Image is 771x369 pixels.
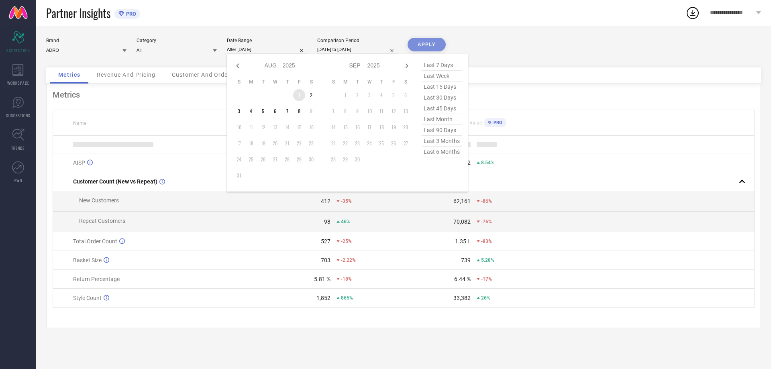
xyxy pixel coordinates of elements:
td: Mon Sep 01 2025 [339,89,351,101]
td: Mon Aug 18 2025 [245,137,257,149]
td: Thu Sep 18 2025 [375,121,388,133]
div: 5.81 % [314,276,330,282]
td: Tue Sep 23 2025 [351,137,363,149]
span: last 7 days [422,60,462,71]
span: Metrics [58,71,80,78]
td: Tue Aug 26 2025 [257,153,269,165]
td: Fri Sep 19 2025 [388,121,400,133]
span: Customer And Orders [172,71,233,78]
div: Brand [46,38,126,43]
td: Sat Sep 20 2025 [400,121,412,133]
td: Fri Aug 15 2025 [293,121,305,133]
span: -83% [481,239,492,244]
td: Wed Aug 13 2025 [269,121,281,133]
span: Partner Insights [46,5,110,21]
td: Thu Aug 07 2025 [281,105,293,117]
td: Tue Aug 05 2025 [257,105,269,117]
span: last 30 days [422,92,462,103]
span: Revenue And Pricing [97,71,155,78]
span: AISP [73,159,85,166]
td: Sun Aug 10 2025 [233,121,245,133]
span: last week [422,71,462,82]
td: Tue Aug 12 2025 [257,121,269,133]
span: Return Percentage [73,276,120,282]
span: Name [73,120,86,126]
div: 33,382 [453,295,471,301]
td: Fri Aug 01 2025 [293,89,305,101]
th: Thursday [375,79,388,85]
td: Thu Sep 25 2025 [375,137,388,149]
div: 70,082 [453,218,471,225]
td: Sat Aug 02 2025 [305,89,317,101]
span: -86% [481,198,492,204]
span: Style Count [73,295,102,301]
th: Tuesday [257,79,269,85]
span: -35% [341,198,352,204]
span: SCORECARDS [6,47,30,53]
div: 1.35 L [455,238,471,245]
td: Sun Aug 24 2025 [233,153,245,165]
td: Sun Sep 21 2025 [327,137,339,149]
td: Wed Aug 06 2025 [269,105,281,117]
th: Saturday [400,79,412,85]
span: last 90 days [422,125,462,136]
td: Sun Aug 03 2025 [233,105,245,117]
td: Thu Aug 21 2025 [281,137,293,149]
div: 62,161 [453,198,471,204]
th: Monday [339,79,351,85]
th: Tuesday [351,79,363,85]
span: last month [422,114,462,125]
td: Fri Sep 05 2025 [388,89,400,101]
span: PRO [492,120,502,125]
td: Mon Sep 22 2025 [339,137,351,149]
span: Total Order Count [73,238,117,245]
span: -17% [481,276,492,282]
span: -76% [481,219,492,224]
div: Comparison Period [317,38,398,43]
td: Fri Sep 26 2025 [388,137,400,149]
td: Thu Sep 11 2025 [375,105,388,117]
td: Sat Aug 16 2025 [305,121,317,133]
span: 865% [341,295,353,301]
td: Sun Aug 17 2025 [233,137,245,149]
span: last 6 months [422,147,462,157]
td: Mon Aug 04 2025 [245,105,257,117]
span: last 45 days [422,103,462,114]
td: Sat Sep 27 2025 [400,137,412,149]
div: Date Range [227,38,307,43]
td: Wed Sep 17 2025 [363,121,375,133]
td: Mon Sep 08 2025 [339,105,351,117]
td: Mon Sep 15 2025 [339,121,351,133]
td: Thu Aug 14 2025 [281,121,293,133]
span: 46% [341,219,350,224]
span: FWD [14,177,22,183]
td: Tue Sep 16 2025 [351,121,363,133]
td: Tue Sep 30 2025 [351,153,363,165]
span: last 3 months [422,136,462,147]
span: PRO [124,11,136,17]
td: Sat Sep 13 2025 [400,105,412,117]
input: Select date range [227,45,307,54]
th: Saturday [305,79,317,85]
td: Sat Sep 06 2025 [400,89,412,101]
div: 98 [324,218,330,225]
td: Fri Aug 29 2025 [293,153,305,165]
div: Metrics [53,90,755,100]
span: SUGGESTIONS [6,112,31,118]
span: Customer Count (New vs Repeat) [73,178,157,185]
span: WORKSPACE [7,80,29,86]
span: Basket Size [73,257,102,263]
span: 26% [481,295,490,301]
td: Wed Aug 20 2025 [269,137,281,149]
td: Sun Sep 07 2025 [327,105,339,117]
th: Friday [293,79,305,85]
div: Category [137,38,217,43]
td: Mon Sep 29 2025 [339,153,351,165]
td: Wed Sep 10 2025 [363,105,375,117]
td: Mon Aug 11 2025 [245,121,257,133]
td: Sat Aug 23 2025 [305,137,317,149]
th: Sunday [233,79,245,85]
th: Monday [245,79,257,85]
div: Open download list [685,6,700,20]
span: New Customers [79,197,119,204]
